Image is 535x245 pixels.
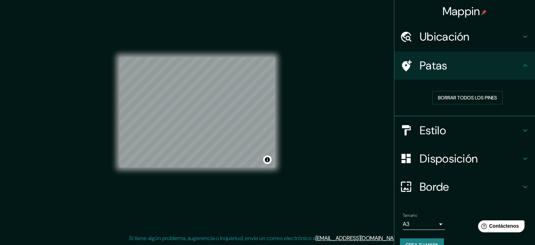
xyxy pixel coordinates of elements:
font: Disposición [420,151,478,166]
iframe: Lanzador de widgets de ayuda [472,218,527,237]
img: pin-icon.png [481,10,487,15]
button: Borrar todos los pines [432,91,503,104]
font: Si tiene algún problema, sugerencia o inquietud, envíe un correo electrónico a [129,234,316,242]
font: Borde [420,179,449,194]
font: Ubicación [420,29,470,44]
button: Activar o desactivar atribución [263,155,272,164]
font: Mappin [442,4,480,19]
font: A3 [403,220,409,228]
div: Disposición [394,145,535,173]
font: Patas [420,58,447,73]
div: Ubicación [394,23,535,51]
canvas: Mapa [119,57,275,167]
div: Estilo [394,116,535,145]
div: Borde [394,173,535,201]
font: Estilo [420,123,446,138]
div: A3 [403,219,445,230]
div: Patas [394,51,535,80]
font: Borrar todos los pines [438,94,497,101]
font: Tamaño [403,213,417,218]
a: [EMAIL_ADDRESS][DOMAIN_NAME] [316,234,402,242]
